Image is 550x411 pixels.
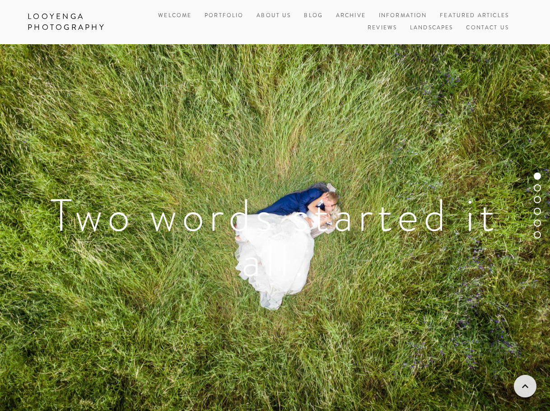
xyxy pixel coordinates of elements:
a: Archive [336,10,366,22]
h1: Two words started it all. [28,193,522,283]
a: About Us [256,10,291,22]
a: Blog [304,10,323,22]
a: Contact Us [466,22,509,34]
a: Welcome [158,10,191,22]
a: Landscapes [410,22,453,34]
a: Featured Articles [440,10,509,22]
a: Reviews [368,22,397,34]
a: Looyenga Photography [21,9,134,35]
a: Information [379,12,427,19]
a: Portfolio [205,12,243,19]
